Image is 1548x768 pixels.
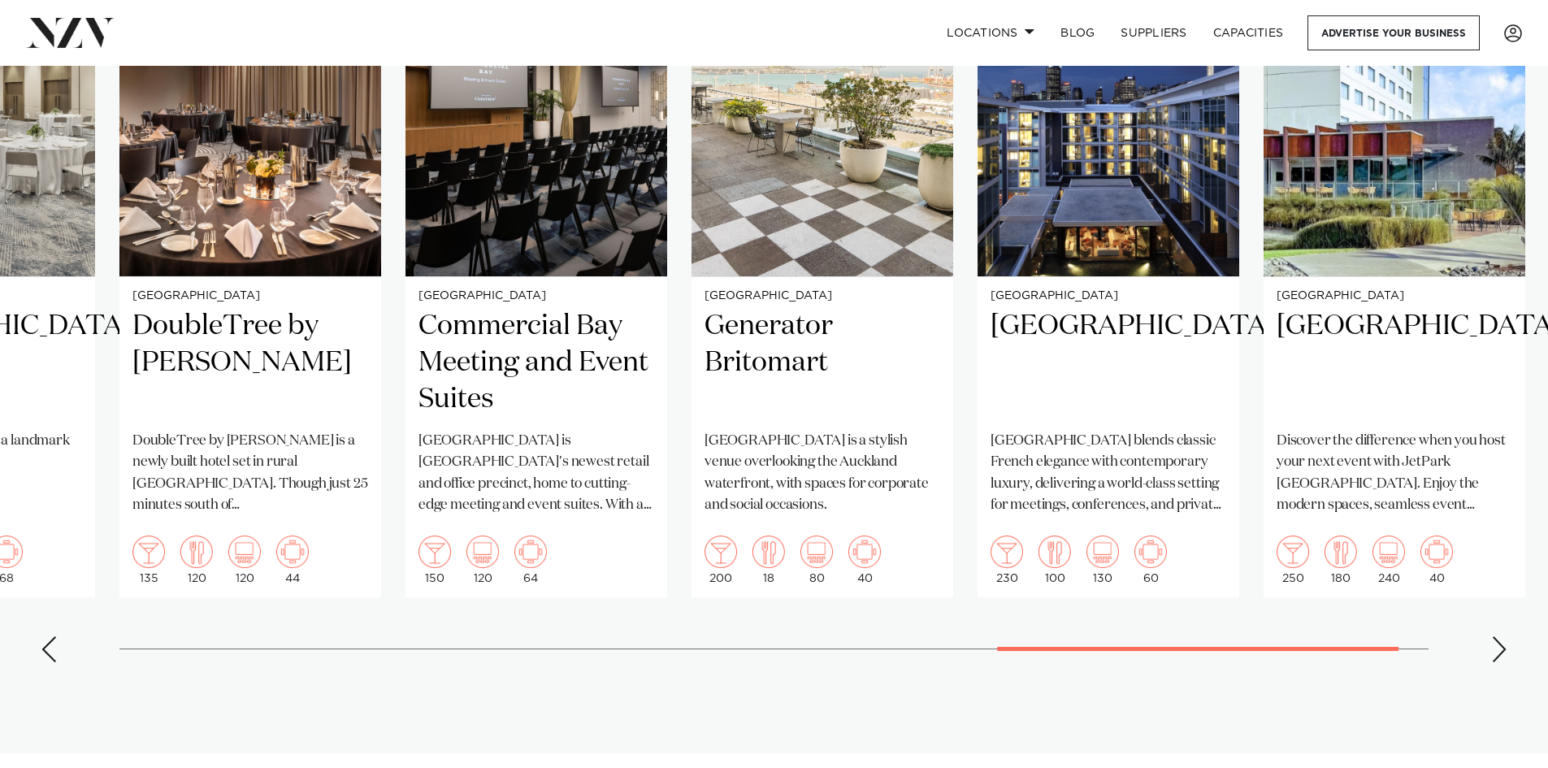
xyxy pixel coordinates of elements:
small: [GEOGRAPHIC_DATA] [991,290,1226,302]
small: [GEOGRAPHIC_DATA] [132,290,368,302]
div: 120 [228,536,261,584]
img: theatre.png [1086,536,1119,568]
div: 64 [514,536,547,584]
a: Capacities [1200,15,1297,50]
p: [GEOGRAPHIC_DATA] is [GEOGRAPHIC_DATA]'s newest retail and office precinct, home to cutting-edge ... [418,431,654,516]
div: 40 [1420,536,1453,584]
img: cocktail.png [418,536,451,568]
a: Advertise your business [1307,15,1480,50]
h2: [GEOGRAPHIC_DATA] [991,308,1226,418]
div: 180 [1325,536,1357,584]
img: meeting.png [276,536,309,568]
img: dining.png [1039,536,1071,568]
p: DoubleTree by [PERSON_NAME] is a newly built hotel set in rural [GEOGRAPHIC_DATA]. Though just 25... [132,431,368,516]
h2: Generator Britomart [705,308,940,418]
img: theatre.png [1372,536,1405,568]
h2: DoubleTree by [PERSON_NAME] [132,308,368,418]
img: cocktail.png [991,536,1023,568]
div: 130 [1086,536,1119,584]
img: meeting.png [1134,536,1167,568]
small: [GEOGRAPHIC_DATA] [705,290,940,302]
div: 230 [991,536,1023,584]
img: theatre.png [466,536,499,568]
img: meeting.png [1420,536,1453,568]
h2: Commercial Bay Meeting and Event Suites [418,308,654,418]
p: Discover the difference when you host your next event with JetPark [GEOGRAPHIC_DATA]. Enjoy the m... [1277,431,1512,516]
img: dining.png [180,536,213,568]
img: theatre.png [228,536,261,568]
a: Locations [934,15,1047,50]
div: 150 [418,536,451,584]
img: theatre.png [800,536,833,568]
small: [GEOGRAPHIC_DATA] [418,290,654,302]
a: BLOG [1047,15,1108,50]
div: 120 [466,536,499,584]
img: cocktail.png [1277,536,1309,568]
div: 60 [1134,536,1167,584]
img: dining.png [1325,536,1357,568]
p: [GEOGRAPHIC_DATA] is a stylish venue overlooking the Auckland waterfront, with spaces for corpora... [705,431,940,516]
div: 80 [800,536,833,584]
img: cocktail.png [705,536,737,568]
p: [GEOGRAPHIC_DATA] blends classic French elegance with contemporary luxury, delivering a world-cla... [991,431,1226,516]
div: 120 [180,536,213,584]
img: cocktail.png [132,536,165,568]
div: 40 [848,536,881,584]
div: 135 [132,536,165,584]
div: 44 [276,536,309,584]
small: [GEOGRAPHIC_DATA] [1277,290,1512,302]
div: 250 [1277,536,1309,584]
img: meeting.png [514,536,547,568]
a: SUPPLIERS [1108,15,1199,50]
div: 18 [752,536,785,584]
img: nzv-logo.png [26,18,115,47]
div: 200 [705,536,737,584]
h2: [GEOGRAPHIC_DATA] [1277,308,1512,418]
div: 100 [1039,536,1071,584]
img: meeting.png [848,536,881,568]
img: dining.png [752,536,785,568]
div: 240 [1372,536,1405,584]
